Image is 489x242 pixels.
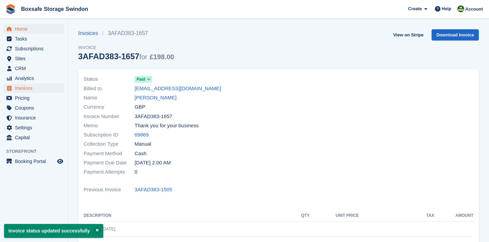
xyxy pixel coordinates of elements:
[78,29,174,37] nav: breadcrumbs
[15,157,56,166] span: Booking Portal
[3,64,64,73] a: menu
[3,113,64,123] a: menu
[310,210,359,221] th: Unit Price
[15,93,56,103] span: Pricing
[15,113,56,123] span: Insurance
[3,74,64,83] a: menu
[84,168,135,176] span: Payment Attempts
[3,157,64,166] a: menu
[465,6,483,13] span: Account
[135,113,172,120] span: 3AFAD383-1657
[292,210,310,221] th: QTY
[15,103,56,113] span: Coupons
[84,159,135,167] span: Payment Due Date
[78,44,174,51] span: Invoice
[442,5,451,12] span: Help
[5,4,16,14] img: stora-icon-8386f47178a22dfd0bd8f6a31ec36ba5ce8667c1dd55bd0f319d3a0aa187defe.svg
[84,94,135,102] span: Name
[135,131,149,139] a: 69869
[15,64,56,73] span: CRM
[3,54,64,63] a: menu
[84,131,135,139] span: Subscription ID
[135,103,145,111] span: GBP
[434,210,473,221] th: Amount
[457,5,464,12] img: Julia Matthews
[135,186,172,194] a: 3AFAD383-1505
[84,186,135,194] span: Previous Invoice
[135,168,137,176] span: 0
[432,29,479,41] a: Download Invoice
[3,44,64,53] a: menu
[6,148,68,155] span: Storefront
[15,24,56,34] span: Home
[15,44,56,53] span: Subscriptions
[15,83,56,93] span: Invoices
[84,150,135,158] span: Payment Method
[135,140,151,148] span: Manual
[3,93,64,103] a: menu
[15,54,56,63] span: Sites
[84,140,135,148] span: Collection Type
[135,122,198,130] span: Thank you for your business
[137,76,145,82] span: Paid
[359,210,434,221] th: Tax
[84,85,135,93] span: Billed to
[84,113,135,120] span: Invoice Number
[18,3,91,15] a: Boxsafe Storage Swindon
[84,122,135,130] span: Memo
[3,24,64,34] a: menu
[84,103,135,111] span: Currency
[3,133,64,142] a: menu
[135,85,221,93] a: [EMAIL_ADDRESS][DOMAIN_NAME]
[4,224,103,238] p: Invoice status updated successfully
[390,29,426,41] a: View on Stripe
[15,123,56,132] span: Settings
[135,75,152,83] a: Paid
[78,29,102,37] a: Invoices
[56,157,64,165] a: Preview store
[135,159,171,167] time: 2025-08-09 01:00:00 UTC
[84,210,292,221] th: Description
[15,34,56,44] span: Tasks
[3,103,64,113] a: menu
[3,123,64,132] a: menu
[135,94,176,102] a: [PERSON_NAME]
[3,83,64,93] a: menu
[78,52,174,61] div: 3AFAD383-1657
[135,150,146,158] span: Cash
[15,133,56,142] span: Capital
[408,5,422,12] span: Create
[84,75,135,83] span: Status
[139,53,147,61] span: for
[3,34,64,44] a: menu
[15,74,56,83] span: Analytics
[150,53,174,61] span: £198.00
